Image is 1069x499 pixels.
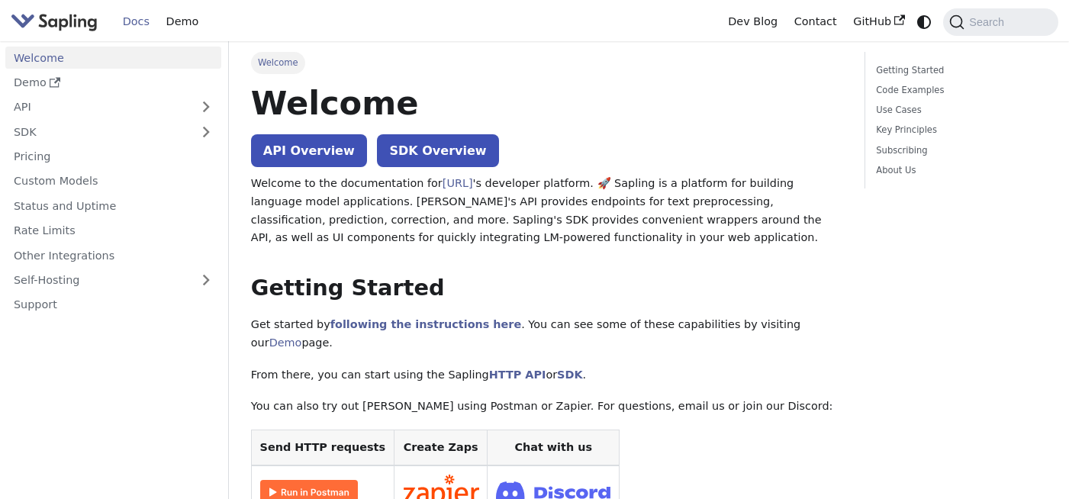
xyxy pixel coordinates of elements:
th: Create Zaps [394,430,488,466]
a: Use Cases [876,103,1042,118]
th: Send HTTP requests [251,430,394,466]
p: Get started by . You can see some of these capabilities by visiting our page. [251,316,842,353]
a: Demo [269,336,302,349]
th: Chat with us [488,430,620,466]
a: Getting Started [876,63,1042,78]
a: Pricing [5,146,221,168]
a: Demo [158,10,207,34]
a: Other Integrations [5,244,221,266]
a: HTTP API [489,369,546,381]
h2: Getting Started [251,275,842,302]
a: Status and Uptime [5,195,221,217]
a: Support [5,294,221,316]
p: Welcome to the documentation for 's developer platform. 🚀 Sapling is a platform for building lang... [251,175,842,247]
a: [URL] [443,177,473,189]
p: From there, you can start using the Sapling or . [251,366,842,385]
a: GitHub [845,10,913,34]
a: SDK Overview [377,134,498,167]
a: Contact [786,10,845,34]
a: API [5,96,191,118]
a: Docs [114,10,158,34]
a: API Overview [251,134,367,167]
a: SDK [557,369,582,381]
a: Self-Hosting [5,269,221,291]
a: Welcome [5,47,221,69]
button: Expand sidebar category 'SDK' [191,121,221,143]
p: You can also try out [PERSON_NAME] using Postman or Zapier. For questions, email us or join our D... [251,398,842,416]
a: Subscribing [876,143,1042,158]
a: Demo [5,72,221,94]
nav: Breadcrumbs [251,52,842,73]
a: SDK [5,121,191,143]
span: Search [964,16,1013,28]
button: Search (Command+K) [943,8,1058,36]
button: Expand sidebar category 'API' [191,96,221,118]
a: Sapling.aiSapling.ai [11,11,103,33]
a: Dev Blog [720,10,785,34]
img: Sapling.ai [11,11,98,33]
h1: Welcome [251,82,842,124]
a: Rate Limits [5,220,221,242]
a: Code Examples [876,83,1042,98]
a: following the instructions here [330,318,521,330]
a: About Us [876,163,1042,178]
a: Custom Models [5,170,221,192]
span: Welcome [251,52,305,73]
a: Key Principles [876,123,1042,137]
button: Switch between dark and light mode (currently system mode) [913,11,935,33]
